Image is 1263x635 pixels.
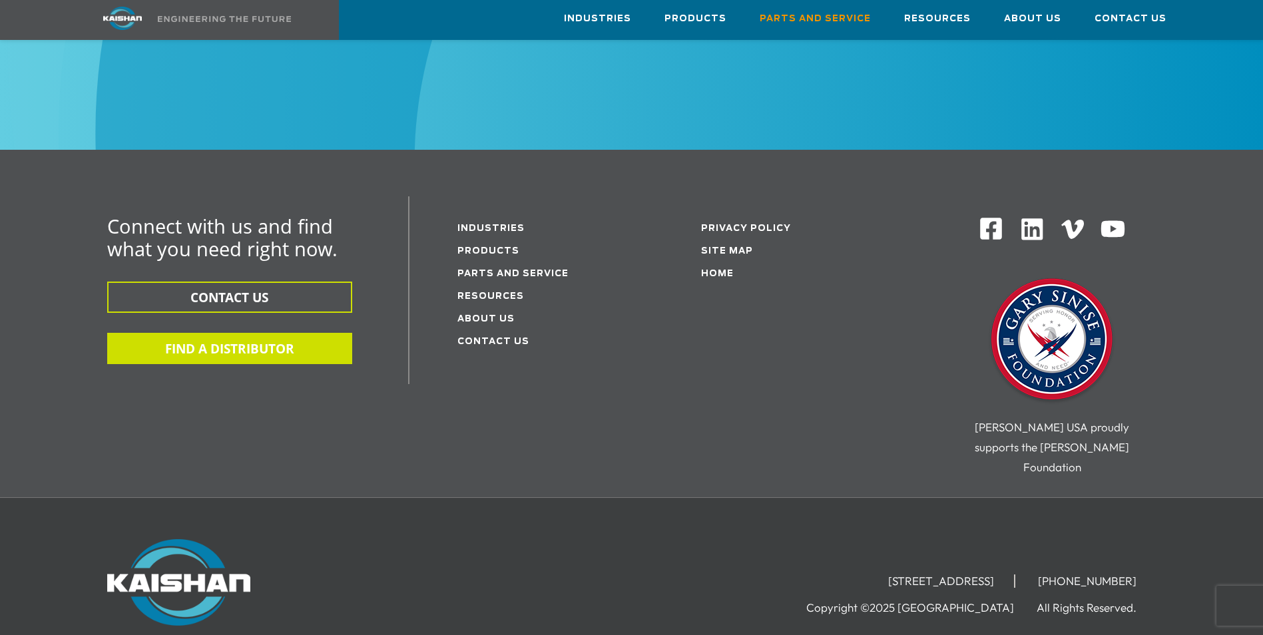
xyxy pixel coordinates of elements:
span: About Us [1004,11,1061,27]
button: CONTACT US [107,282,352,313]
span: Parts and Service [760,11,871,27]
img: Gary Sinise Foundation [985,274,1119,407]
a: Industries [457,224,525,233]
a: About Us [457,315,515,323]
li: [PHONE_NUMBER] [1018,574,1156,588]
a: About Us [1004,1,1061,37]
a: Resources [904,1,971,37]
a: Contact Us [457,337,529,346]
span: Products [664,11,726,27]
li: All Rights Reserved. [1037,601,1156,614]
li: [STREET_ADDRESS] [868,574,1015,588]
li: Copyright ©2025 [GEOGRAPHIC_DATA] [806,601,1034,614]
a: Parts and service [457,270,569,278]
a: Contact Us [1095,1,1166,37]
a: Privacy Policy [701,224,791,233]
a: Home [701,270,734,278]
img: Youtube [1100,216,1126,242]
button: FIND A DISTRIBUTOR [107,333,352,364]
img: Linkedin [1019,216,1045,242]
a: Site Map [701,247,753,256]
span: Resources [904,11,971,27]
a: Industries [564,1,631,37]
img: Vimeo [1061,220,1084,239]
a: Parts and Service [760,1,871,37]
span: [PERSON_NAME] USA proudly supports the [PERSON_NAME] Foundation [975,420,1129,474]
img: Kaishan [107,539,250,626]
a: Products [457,247,519,256]
a: Resources [457,292,524,301]
span: Contact Us [1095,11,1166,27]
img: Engineering the future [158,16,291,22]
span: Industries [564,11,631,27]
img: kaishan logo [73,7,172,30]
span: Connect with us and find what you need right now. [107,213,338,262]
img: Facebook [979,216,1003,241]
a: Products [664,1,726,37]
